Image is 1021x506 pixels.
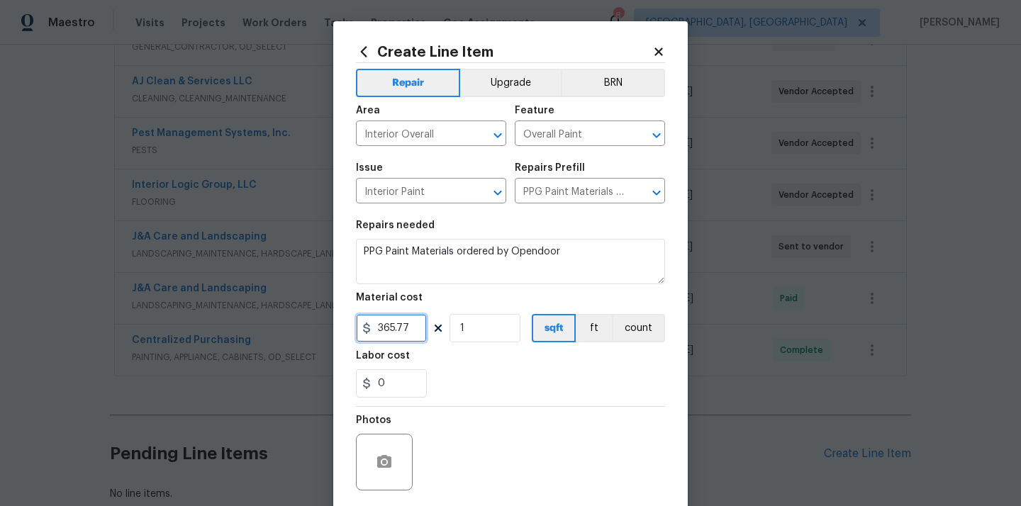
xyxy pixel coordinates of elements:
[460,69,562,97] button: Upgrade
[356,69,460,97] button: Repair
[356,293,423,303] h5: Material cost
[561,69,665,97] button: BRN
[356,239,665,284] textarea: PPG Paint Materials ordered by Opendoor
[612,314,665,342] button: count
[647,183,666,203] button: Open
[515,163,585,173] h5: Repairs Prefill
[356,351,410,361] h5: Labor cost
[515,106,554,116] h5: Feature
[356,44,652,60] h2: Create Line Item
[356,220,435,230] h5: Repairs needed
[356,163,383,173] h5: Issue
[532,314,576,342] button: sqft
[576,314,612,342] button: ft
[488,125,508,145] button: Open
[356,106,380,116] h5: Area
[356,415,391,425] h5: Photos
[488,183,508,203] button: Open
[647,125,666,145] button: Open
